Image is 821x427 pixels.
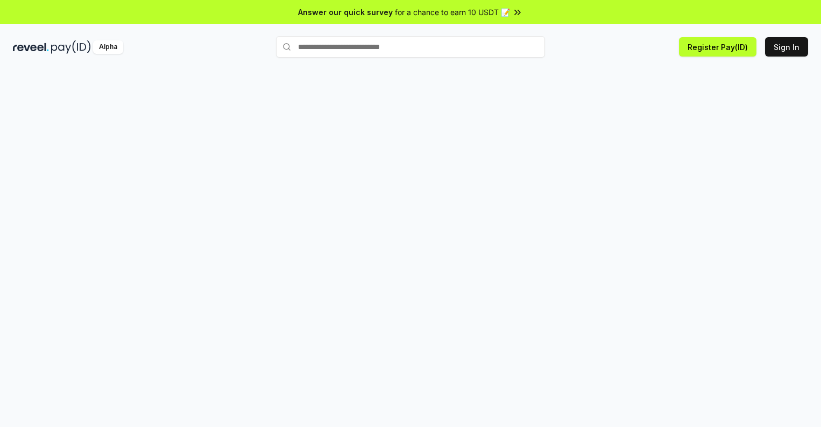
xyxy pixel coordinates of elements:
[298,6,393,18] span: Answer our quick survey
[51,40,91,54] img: pay_id
[93,40,123,54] div: Alpha
[13,40,49,54] img: reveel_dark
[765,37,808,57] button: Sign In
[679,37,756,57] button: Register Pay(ID)
[395,6,510,18] span: for a chance to earn 10 USDT 📝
